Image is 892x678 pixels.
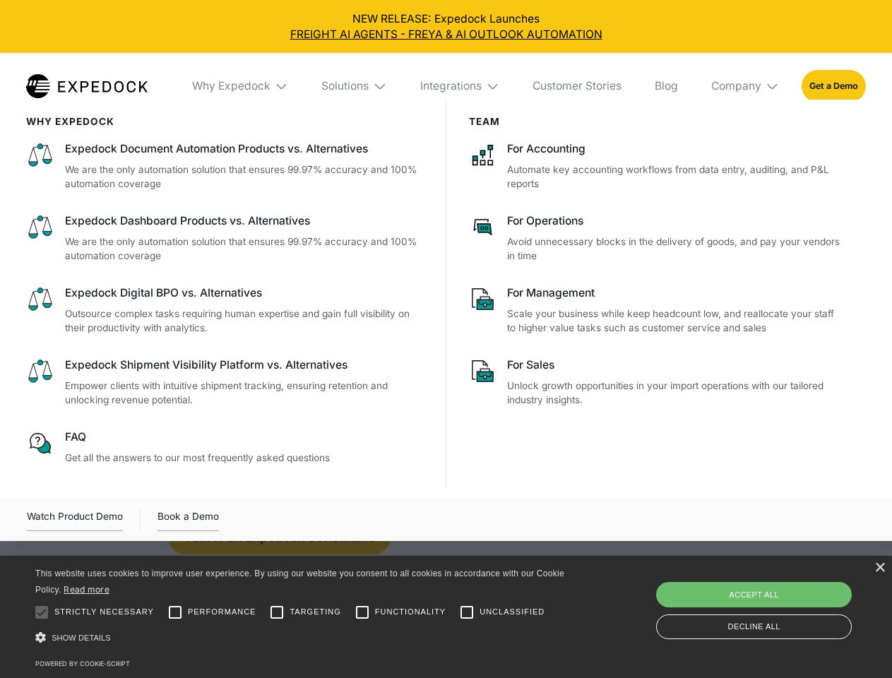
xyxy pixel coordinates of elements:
p: Scale your business while keep headcount low, and reallocate your staff to higher value tasks suc... [507,307,843,335]
span: Unclassified [480,606,545,618]
a: Expedock Shipment Visibility Platform vs. AlternativesEmpower clients with intuitive shipment tra... [26,357,424,408]
p: We are the only automation solution that ensures 99.97% accuracy and 100% automation coverage [65,162,424,191]
a: Get a Demo [802,70,866,102]
a: Powered by cookie-script [35,660,130,667]
div: Why Expedock [181,53,299,119]
span: Strictly necessary [54,606,154,618]
div: FAQ [65,429,424,445]
div: Expedock Dashboard Products vs. Alternatives [65,213,424,229]
div: Solutions [311,53,398,119]
a: open lightbox [27,509,123,531]
p: Get all the answers to our most frequently asked questions [65,451,424,465]
div: NEW RELEASE: Expedock Launches [11,11,881,42]
a: For OperationsAvoid unnecessary blocks in the delivery of goods, and pay your vendors in time [469,213,844,263]
iframe: Chat Widget [657,525,892,678]
span: Targeting [290,606,340,618]
div: For Sales [507,357,843,373]
div: Expedock Document Automation Products vs. Alternatives [65,141,424,157]
div: For Operations [507,213,843,229]
p: Outsource complex tasks requiring human expertise and gain full visibility on their productivity ... [65,307,424,335]
div: Company [700,53,790,119]
span: Show details [52,634,111,642]
p: Avoid unnecessary blocks in the delivery of goods, and pay your vendors in time [507,234,843,263]
a: Expedock Digital BPO vs. AlternativesOutsource complex tasks requiring human expertise and gain f... [26,285,424,335]
div: Solutions [321,79,369,93]
a: Customer Stories [521,53,632,119]
a: For SalesUnlock growth opportunities in your import operations with our tailored industry insights. [469,357,844,408]
a: Blog [643,53,689,119]
div: For Accounting [507,141,843,157]
a: For AccountingAutomate key accounting workflows from data entry, auditing, and P&L reports [469,141,844,191]
div: Company [711,79,761,93]
a: For ManagementScale your business while keep headcount low, and reallocate your staff to higher v... [469,285,844,335]
a: Read more [64,584,109,595]
span: This website uses cookies to improve user experience. By using our website you consent to all coo... [35,569,564,595]
div: Team [469,116,844,127]
div: For Management [507,285,843,301]
div: Expedock Shipment Visibility Platform vs. Alternatives [65,357,424,373]
a: FAQGet all the answers to our most frequently asked questions [26,429,424,465]
div: Watch Product Demo [27,509,123,531]
div: Expedock Digital BPO vs. Alternatives [65,285,424,301]
div: Integrations [409,53,511,119]
span: Functionality [375,606,446,618]
p: We are the only automation solution that ensures 99.97% accuracy and 100% automation coverage [65,234,424,263]
a: Expedock Document Automation Products vs. AlternativesWe are the only automation solution that en... [26,141,424,191]
div: Integrations [420,79,482,93]
a: Expedock Dashboard Products vs. AlternativesWe are the only automation solution that ensures 99.9... [26,213,424,263]
a: FREIGHT AI AGENTS - FREYA & AI OUTLOOK AUTOMATION [11,27,881,42]
div: Why Expedock [192,79,270,93]
span: Performance [188,606,256,618]
div: WHy Expedock [26,116,424,127]
p: Empower clients with intuitive shipment tracking, ensuring retention and unlocking revenue potent... [65,379,424,408]
a: Book a Demo [157,509,219,531]
p: Unlock growth opportunities in your import operations with our tailored industry insights. [507,379,843,408]
p: Automate key accounting workflows from data entry, auditing, and P&L reports [507,162,843,191]
div: Show details [35,629,569,648]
